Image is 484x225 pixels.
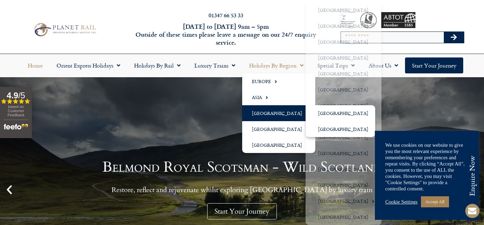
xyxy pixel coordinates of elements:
[306,105,375,137] ul: [GEOGRAPHIC_DATA]
[242,89,315,105] a: Asia
[444,32,464,43] button: Search
[242,73,315,89] a: Europe
[306,193,381,209] a: [GEOGRAPHIC_DATA]
[306,34,381,50] a: [GEOGRAPHIC_DATA]
[242,137,315,153] a: [GEOGRAPHIC_DATA]
[242,121,315,137] a: [GEOGRAPHIC_DATA]
[306,18,381,34] a: [GEOGRAPHIC_DATA]
[405,57,463,73] a: Start your Journey
[306,50,381,66] a: [GEOGRAPHIC_DATA]
[187,57,242,73] a: Luxury Trains
[306,177,381,193] a: [GEOGRAPHIC_DATA]
[3,184,15,196] div: Previous slide
[306,98,381,114] a: [GEOGRAPHIC_DATA]
[306,145,381,161] a: [GEOGRAPHIC_DATA]
[306,82,381,98] a: [GEOGRAPHIC_DATA]
[362,57,405,73] a: About Us
[102,160,382,174] h1: Belmond Royal Scotsman - Wild Scotland
[21,57,50,73] a: Home
[306,2,381,18] a: [GEOGRAPHIC_DATA]
[131,22,321,47] h6: [DATE] to [DATE] 9am – 5pm Outside of these times please leave a message on our 24/7 enquiry serv...
[209,11,243,19] a: 01347 66 53 33
[207,203,277,219] a: Start Your Journey
[127,57,187,73] a: Holidays by Rail
[306,129,381,145] a: [GEOGRAPHIC_DATA]
[306,161,381,177] a: [GEOGRAPHIC_DATA]
[385,142,468,192] div: We use cookies on our website to give you the most relevant experience by remembering your prefer...
[242,105,315,121] a: [GEOGRAPHIC_DATA]
[306,66,381,82] a: [GEOGRAPHIC_DATA]
[306,121,375,137] a: [GEOGRAPHIC_DATA]
[102,186,382,194] p: Restore, reflect and rejuvenate whilst exploring [GEOGRAPHIC_DATA] by luxury train
[242,57,310,73] a: Holidays by Region
[50,57,127,73] a: Orient Express Holidays
[385,199,417,205] a: Cookie Settings
[32,21,98,38] img: Planet Rail Train Holidays Logo
[306,209,381,225] a: [GEOGRAPHIC_DATA]
[3,57,481,73] nav: Menu
[421,196,449,207] a: Accept All
[306,105,375,121] a: [GEOGRAPHIC_DATA]
[306,2,381,225] ul: Europe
